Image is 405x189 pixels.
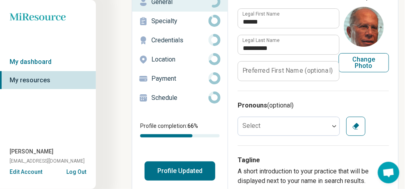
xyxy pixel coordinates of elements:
[238,155,389,165] h3: Tagline
[151,16,208,26] p: Specialty
[145,161,215,181] button: Profile Updated
[132,69,228,88] a: Payment
[187,123,198,129] span: 66 %
[151,55,208,64] p: Location
[132,31,228,50] a: Credentials
[242,68,333,74] label: Preferred First Name (optional)
[10,157,85,165] span: [EMAIL_ADDRESS][DOMAIN_NAME]
[151,93,208,103] p: Schedule
[132,12,228,31] a: Specialty
[132,117,228,142] div: Profile completion:
[344,7,384,47] img: avatar image
[242,12,280,16] label: Legal First Name
[151,36,208,45] p: Credentials
[132,50,228,69] a: Location
[238,101,389,110] h3: Pronouns
[242,122,260,129] label: Select
[132,88,228,107] a: Schedule
[242,38,280,43] label: Legal Last Name
[339,53,389,72] button: Change Photo
[66,168,86,174] button: Log Out
[378,162,399,183] div: Open chat
[151,74,208,84] p: Payment
[140,134,220,137] div: Profile completion
[10,147,54,156] span: [PERSON_NAME]
[238,167,389,186] p: A short introduction to your practice that will be displayed next to your name in search results.
[10,168,42,176] button: Edit Account
[267,101,294,109] span: (optional)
